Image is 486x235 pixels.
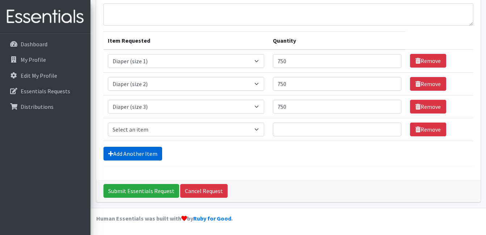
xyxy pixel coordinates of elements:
input: Submit Essentials Request [103,184,179,198]
a: Add Another Item [103,147,162,161]
th: Quantity [269,31,405,50]
a: Dashboard [3,37,88,51]
p: Essentials Requests [21,87,70,95]
th: Item Requested [103,31,269,50]
a: Remove [410,77,446,91]
a: Ruby for Good [193,215,231,222]
p: Edit My Profile [21,72,57,79]
a: Remove [410,54,446,68]
p: My Profile [21,56,46,63]
p: Distributions [21,103,54,110]
a: My Profile [3,52,88,67]
a: Edit My Profile [3,68,88,83]
a: Remove [410,100,446,114]
a: Distributions [3,99,88,114]
a: Essentials Requests [3,84,88,98]
img: HumanEssentials [3,5,88,29]
strong: Human Essentials was built with by . [96,215,233,222]
p: Dashboard [21,40,47,48]
a: Cancel Request [180,184,228,198]
a: Remove [410,123,446,136]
